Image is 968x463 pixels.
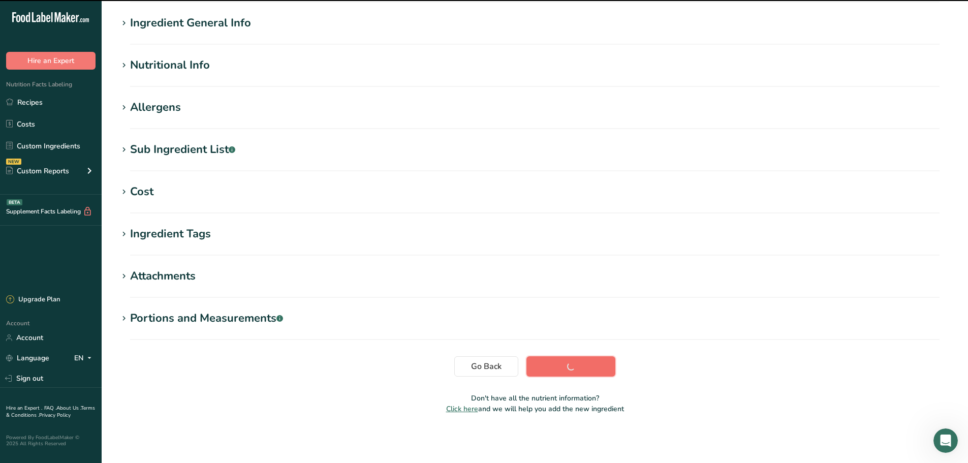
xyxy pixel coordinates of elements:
a: Terms & Conditions . [6,405,95,419]
div: Allergens [130,99,181,116]
div: Cost [130,183,153,200]
a: Privacy Policy [39,412,71,419]
div: Ingredient Tags [130,226,211,242]
div: EN [74,352,96,364]
button: Hire an Expert [6,52,96,70]
button: Go Back [454,356,518,377]
a: About Us . [56,405,81,412]
div: Sub Ingredient List [130,141,235,158]
div: NEW [6,159,21,165]
div: Nutritional Info [130,57,210,74]
div: Portions and Measurements [130,310,283,327]
div: BETA [7,199,22,205]
p: and we will help you add the new ingredient [118,404,952,414]
p: Don't have all the nutrient information? [118,393,952,404]
iframe: Intercom live chat [933,428,958,453]
div: Upgrade Plan [6,295,60,305]
span: Go Back [471,360,502,373]
div: Powered By FoodLabelMaker © 2025 All Rights Reserved [6,435,96,447]
a: Language [6,349,49,367]
a: Hire an Expert . [6,405,42,412]
a: FAQ . [44,405,56,412]
span: Click here [446,404,478,414]
div: Custom Reports [6,166,69,176]
div: Ingredient General Info [130,15,251,32]
div: Attachments [130,268,196,285]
